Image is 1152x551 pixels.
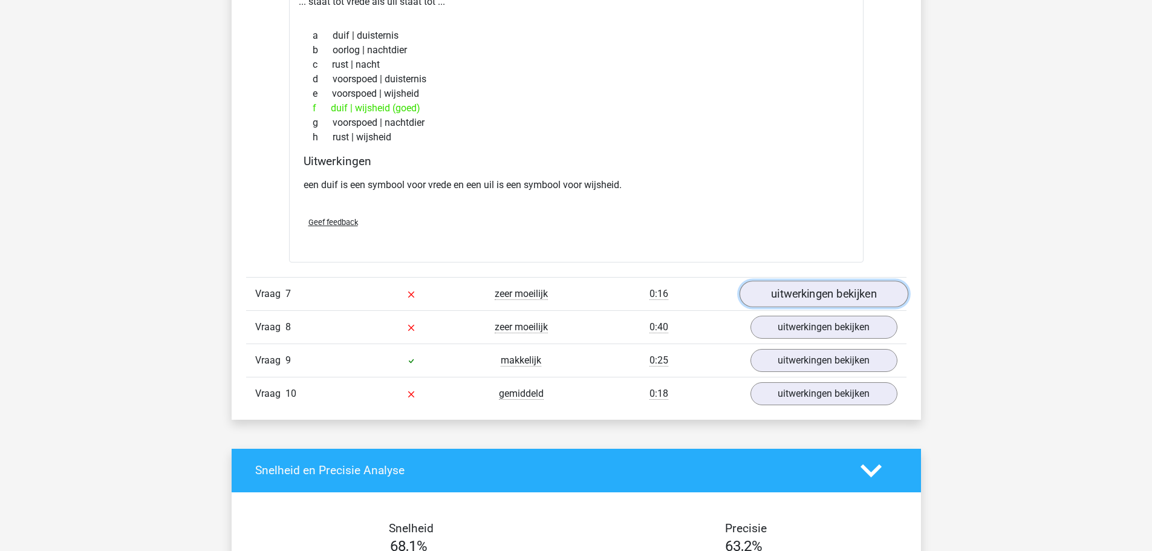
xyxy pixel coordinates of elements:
p: een duif is een symbool voor vrede en een uil is een symbool voor wijsheid. [304,178,849,192]
span: a [313,28,333,43]
span: Vraag [255,320,285,334]
span: Geef feedback [308,218,358,227]
span: 0:18 [649,388,668,400]
span: e [313,86,332,101]
span: 8 [285,321,291,333]
h4: Uitwerkingen [304,154,849,168]
span: zeer moeilijk [495,288,548,300]
div: voorspoed | wijsheid [304,86,849,101]
span: f [313,101,331,116]
span: gemiddeld [499,388,544,400]
span: 0:40 [649,321,668,333]
h4: Snelheid en Precisie Analyse [255,463,842,477]
span: 0:25 [649,354,668,367]
span: 0:16 [649,288,668,300]
span: 7 [285,288,291,299]
div: rust | wijsheid [304,130,849,145]
span: g [313,116,333,130]
span: c [313,57,332,72]
a: uitwerkingen bekijken [750,316,897,339]
div: oorlog | nachtdier [304,43,849,57]
span: 10 [285,388,296,399]
div: duif | duisternis [304,28,849,43]
h4: Precisie [590,521,902,535]
a: uitwerkingen bekijken [750,382,897,405]
span: b [313,43,333,57]
div: voorspoed | nachtdier [304,116,849,130]
span: zeer moeilijk [495,321,548,333]
span: 9 [285,354,291,366]
div: duif | wijsheid (goed) [304,101,849,116]
a: uitwerkingen bekijken [739,281,908,307]
span: d [313,72,333,86]
span: h [313,130,333,145]
span: Vraag [255,287,285,301]
div: voorspoed | duisternis [304,72,849,86]
span: Vraag [255,353,285,368]
span: Vraag [255,386,285,401]
span: makkelijk [501,354,541,367]
h4: Snelheid [255,521,567,535]
a: uitwerkingen bekijken [750,349,897,372]
div: rust | nacht [304,57,849,72]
